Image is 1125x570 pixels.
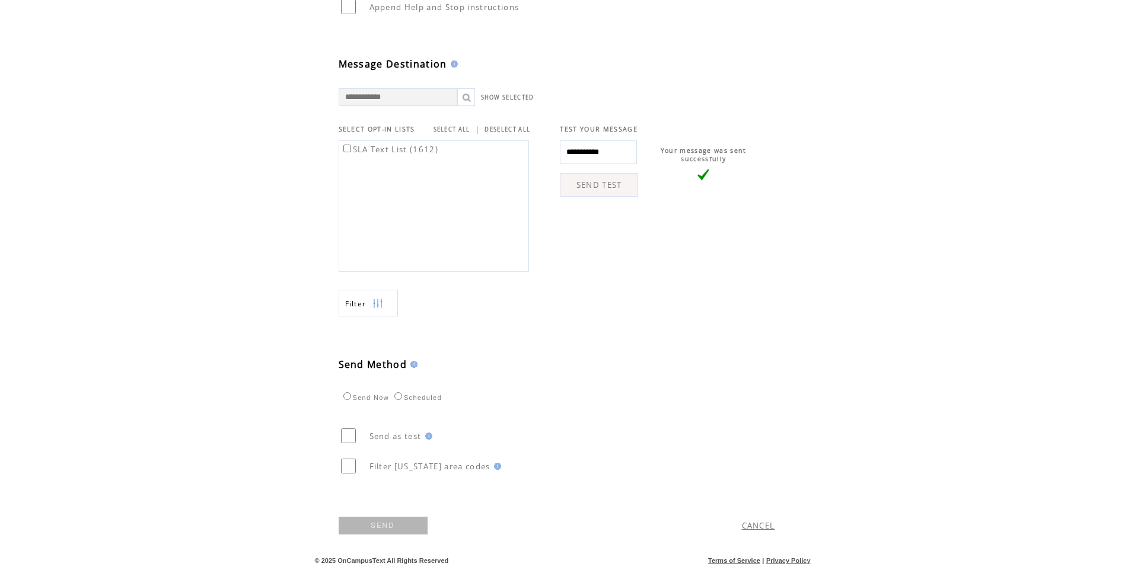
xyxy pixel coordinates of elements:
span: | [762,557,764,564]
label: Scheduled [391,394,442,401]
a: Terms of Service [708,557,760,564]
span: Append Help and Stop instructions [369,2,520,12]
span: Send Method [339,358,407,371]
a: SEND TEST [560,173,638,197]
span: © 2025 OnCampusText All Rights Reserved [315,557,449,564]
span: TEST YOUR MESSAGE [560,125,638,133]
a: SEND [339,517,428,534]
a: Filter [339,290,398,316]
a: DESELECT ALL [485,126,530,133]
input: SLA Text List (1612) [343,145,351,152]
input: Send Now [343,392,351,400]
span: Your message was sent successfully [661,146,747,163]
a: SELECT ALL [434,126,470,133]
a: Privacy Policy [766,557,811,564]
img: vLarge.png [697,169,709,181]
label: Send Now [340,394,389,401]
a: CANCEL [742,520,775,531]
img: filters.png [372,290,383,317]
span: Filter [US_STATE] area codes [369,461,490,472]
img: help.gif [447,60,458,68]
span: | [475,124,480,135]
img: help.gif [407,361,418,368]
label: SLA Text List (1612) [341,144,439,155]
span: Show filters [345,299,366,309]
img: help.gif [422,433,432,440]
span: Message Destination [339,57,447,71]
img: help.gif [490,463,501,470]
input: Scheduled [394,392,402,400]
a: SHOW SELECTED [481,94,534,101]
span: SELECT OPT-IN LISTS [339,125,415,133]
span: Send as test [369,431,422,441]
